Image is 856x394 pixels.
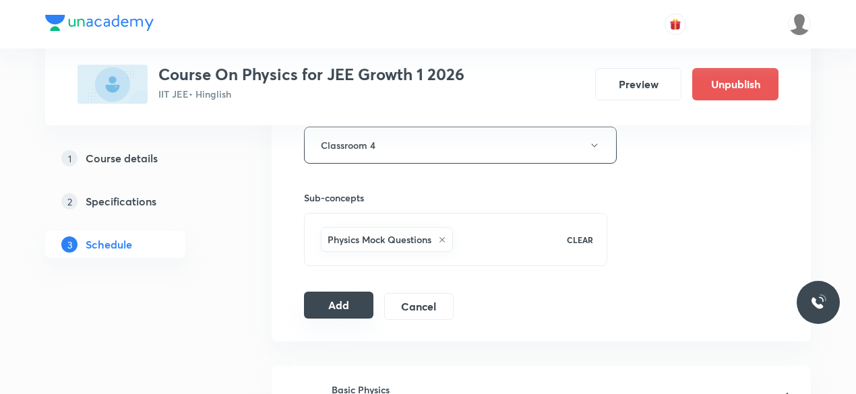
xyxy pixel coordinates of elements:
[61,236,78,253] p: 3
[788,13,811,36] img: Dinesh Kumar
[158,65,464,84] h3: Course On Physics for JEE Growth 1 2026
[595,68,681,100] button: Preview
[158,87,464,101] p: IIT JEE • Hinglish
[45,188,228,215] a: 2Specifications
[810,294,826,310] img: ttu
[304,292,373,319] button: Add
[304,127,617,164] button: Classroom 4
[45,145,228,172] a: 1Course details
[61,193,78,209] p: 2
[665,13,686,35] button: avatar
[692,68,778,100] button: Unpublish
[86,150,158,166] h5: Course details
[45,15,154,31] img: Company Logo
[86,236,132,253] h5: Schedule
[86,193,156,209] h5: Specifications
[61,150,78,166] p: 1
[669,18,681,30] img: avatar
[78,65,148,104] img: 7CE4797A-2745-48D0-BC79-509E19E19942_plus.png
[567,234,593,246] p: CLEAR
[328,232,431,247] h6: Physics Mock Questions
[304,191,607,205] h6: Sub-concepts
[45,15,154,34] a: Company Logo
[384,293,454,320] button: Cancel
